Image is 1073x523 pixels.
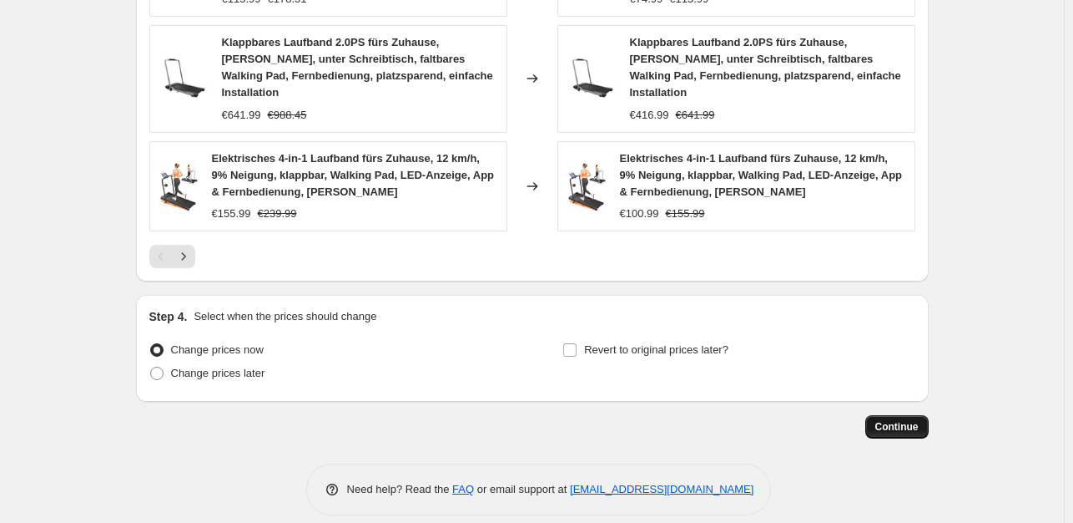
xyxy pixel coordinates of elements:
span: or email support at [474,483,570,495]
button: Next [172,245,195,268]
a: FAQ [452,483,474,495]
img: 51hC32sp7oL_80x.jpg [159,53,209,104]
span: Change prices later [171,367,265,379]
span: Klappbares Laufband 2.0PS fürs Zuhause, [PERSON_NAME], unter Schreibtisch, faltbares Walking Pad,... [630,36,901,99]
img: 51hC32sp7oL_80x.jpg [567,53,617,104]
strike: €988.45 [268,107,307,124]
span: Continue [875,420,919,434]
span: Klappbares Laufband 2.0PS fürs Zuhause, [PERSON_NAME], unter Schreibtisch, faltbares Walking Pad,... [222,36,493,99]
span: Elektrisches 4-in-1 Laufband fürs Zuhause, 12 km/h, 9% Neigung, klappbar, Walking Pad, LED-Anzeig... [620,152,903,198]
div: €155.99 [212,206,251,222]
p: Select when the prices should change [194,308,376,325]
span: Revert to original prices later? [584,343,728,356]
div: €100.99 [620,206,659,222]
span: Need help? Read the [347,483,453,495]
img: 71LVRRLXW9L_80x.jpg [159,161,199,211]
strike: €155.99 [666,206,705,222]
div: €641.99 [222,107,261,124]
button: Continue [865,415,929,439]
h2: Step 4. [149,308,188,325]
span: Elektrisches 4-in-1 Laufband fürs Zuhause, 12 km/h, 9% Neigung, klappbar, Walking Pad, LED-Anzeig... [212,152,495,198]
nav: Pagination [149,245,195,268]
img: 71LVRRLXW9L_80x.jpg [567,161,607,211]
a: [EMAIL_ADDRESS][DOMAIN_NAME] [570,483,753,495]
strike: €239.99 [258,206,297,222]
div: €416.99 [630,107,669,124]
strike: €641.99 [676,107,715,124]
span: Change prices now [171,343,264,356]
